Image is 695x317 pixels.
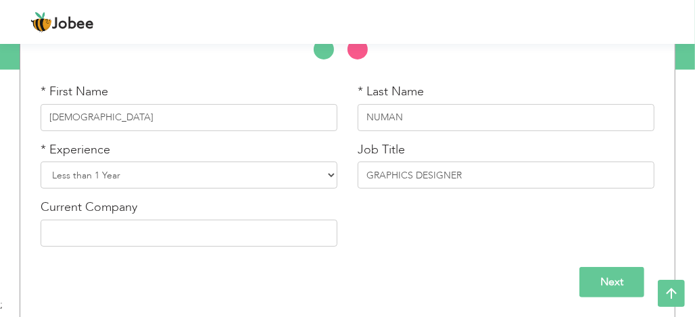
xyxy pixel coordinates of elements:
img: jobee.io [30,11,52,33]
span: Jobee [52,17,94,32]
label: Job Title [358,141,405,159]
label: * First Name [41,83,108,101]
label: Current Company [41,199,137,216]
label: * Last Name [358,83,424,101]
label: * Experience [41,141,110,159]
input: Next [579,267,644,297]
